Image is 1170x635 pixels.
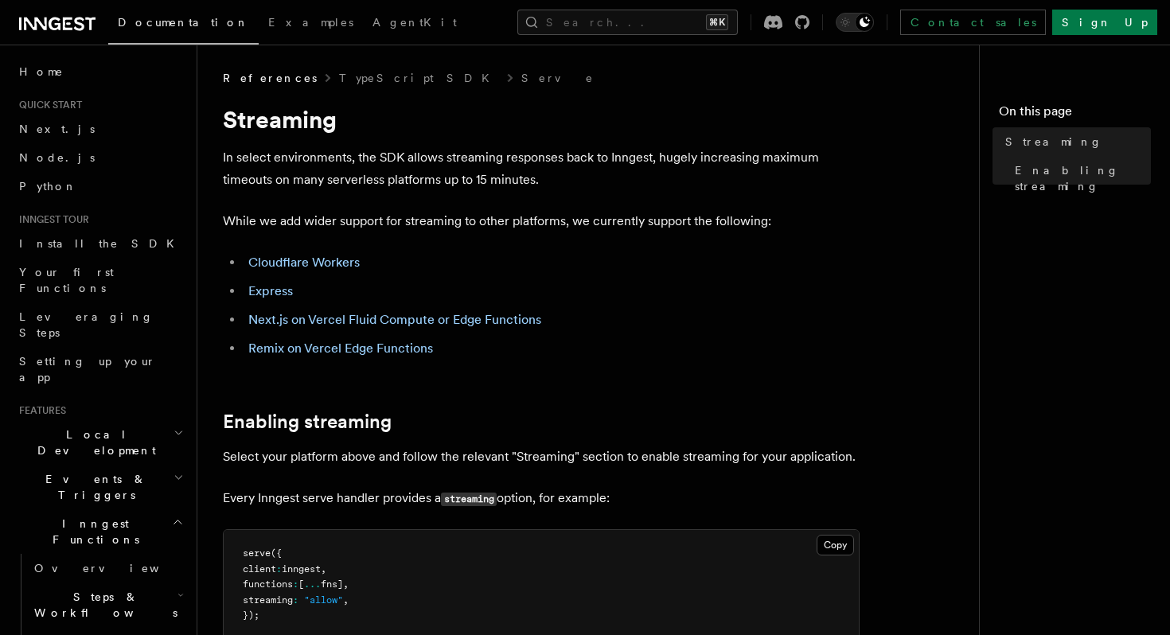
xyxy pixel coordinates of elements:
[243,547,271,559] span: serve
[13,471,174,503] span: Events & Triggers
[304,579,321,590] span: ...
[13,57,187,86] a: Home
[19,266,114,294] span: Your first Functions
[243,594,293,606] span: streaming
[19,64,64,80] span: Home
[13,404,66,417] span: Features
[268,16,353,29] span: Examples
[248,255,360,270] a: Cloudflare Workers
[13,465,187,509] button: Events & Triggers
[836,13,874,32] button: Toggle dark mode
[248,283,293,298] a: Express
[13,427,174,458] span: Local Development
[259,5,363,43] a: Examples
[441,493,497,506] code: streaming
[321,579,343,590] span: fns]
[248,341,433,356] a: Remix on Vercel Edge Functions
[34,562,198,575] span: Overview
[1008,156,1151,201] a: Enabling streaming
[28,554,187,582] a: Overview
[13,115,187,143] a: Next.js
[243,579,293,590] span: functions
[223,210,860,232] p: While we add wider support for streaming to other platforms, we currently support the following:
[999,127,1151,156] a: Streaming
[13,172,187,201] a: Python
[321,563,326,575] span: ,
[19,151,95,164] span: Node.js
[817,535,854,555] button: Copy
[706,14,728,30] kbd: ⌘K
[19,123,95,135] span: Next.js
[19,180,77,193] span: Python
[343,579,349,590] span: ,
[13,143,187,172] a: Node.js
[521,70,595,86] a: Serve
[223,70,317,86] span: References
[19,237,184,250] span: Install the SDK
[223,411,392,433] a: Enabling streaming
[28,582,187,627] button: Steps & Workflows
[999,102,1151,127] h4: On this page
[1005,134,1102,150] span: Streaming
[243,610,259,621] span: });
[243,563,276,575] span: client
[13,99,82,111] span: Quick start
[900,10,1046,35] a: Contact sales
[339,70,499,86] a: TypeScript SDK
[293,594,298,606] span: :
[13,258,187,302] a: Your first Functions
[517,10,738,35] button: Search...⌘K
[13,229,187,258] a: Install the SDK
[248,312,541,327] a: Next.js on Vercel Fluid Compute or Edge Functions
[223,105,860,134] h1: Streaming
[223,146,860,191] p: In select environments, the SDK allows streaming responses back to Inngest, hugely increasing max...
[271,547,282,559] span: ({
[304,594,343,606] span: "allow"
[223,446,860,468] p: Select your platform above and follow the relevant "Streaming" section to enable streaming for yo...
[108,5,259,45] a: Documentation
[13,516,172,547] span: Inngest Functions
[298,579,304,590] span: [
[1015,162,1151,194] span: Enabling streaming
[13,213,89,226] span: Inngest tour
[293,579,298,590] span: :
[28,589,177,621] span: Steps & Workflows
[19,310,154,339] span: Leveraging Steps
[19,355,156,384] span: Setting up your app
[118,16,249,29] span: Documentation
[13,347,187,392] a: Setting up your app
[363,5,466,43] a: AgentKit
[223,487,860,510] p: Every Inngest serve handler provides a option, for example:
[372,16,457,29] span: AgentKit
[276,563,282,575] span: :
[282,563,321,575] span: inngest
[13,509,187,554] button: Inngest Functions
[13,302,187,347] a: Leveraging Steps
[343,594,349,606] span: ,
[1052,10,1157,35] a: Sign Up
[13,420,187,465] button: Local Development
